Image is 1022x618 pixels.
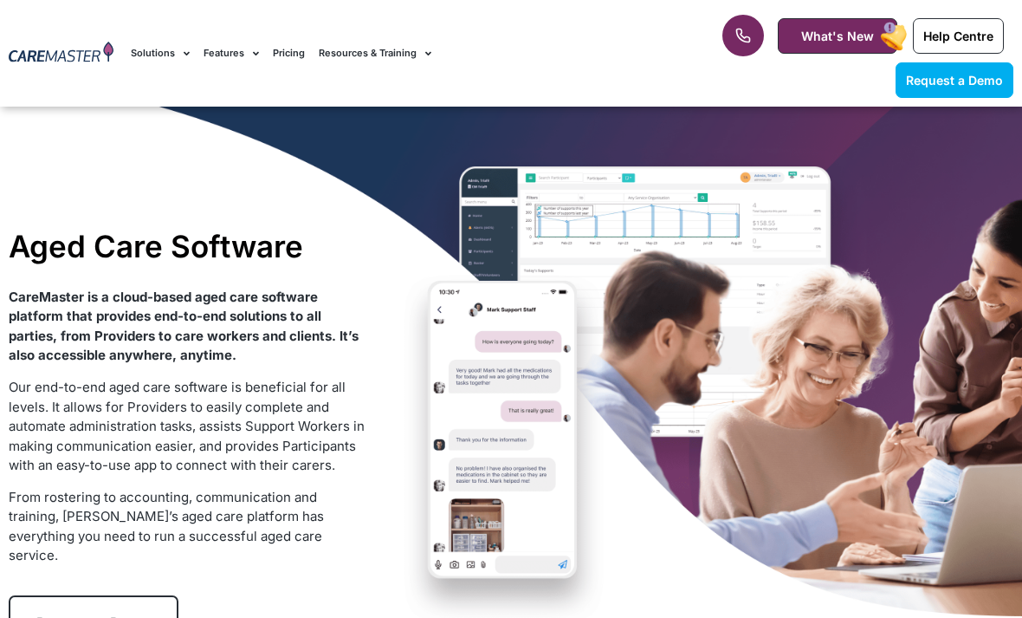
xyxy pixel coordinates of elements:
[896,62,1013,98] a: Request a Demo
[131,24,190,82] a: Solutions
[801,29,874,43] span: What's New
[913,18,1004,54] a: Help Centre
[778,18,897,54] a: What's New
[204,24,259,82] a: Features
[906,73,1003,88] span: Request a Demo
[9,289,359,364] strong: CareMaster is a cloud-based aged care software platform that provides end-to-end solutions to all...
[9,379,365,473] span: Our end-to-end aged care software is beneficial for all levels. It allows for Providers to easily...
[923,29,993,43] span: Help Centre
[319,24,431,82] a: Resources & Training
[131,24,652,82] nav: Menu
[9,42,113,65] img: CareMaster Logo
[273,24,305,82] a: Pricing
[9,489,324,564] span: From rostering to accounting, communication and training, [PERSON_NAME]’s aged care platform has ...
[9,228,370,264] h1: Aged Care Software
